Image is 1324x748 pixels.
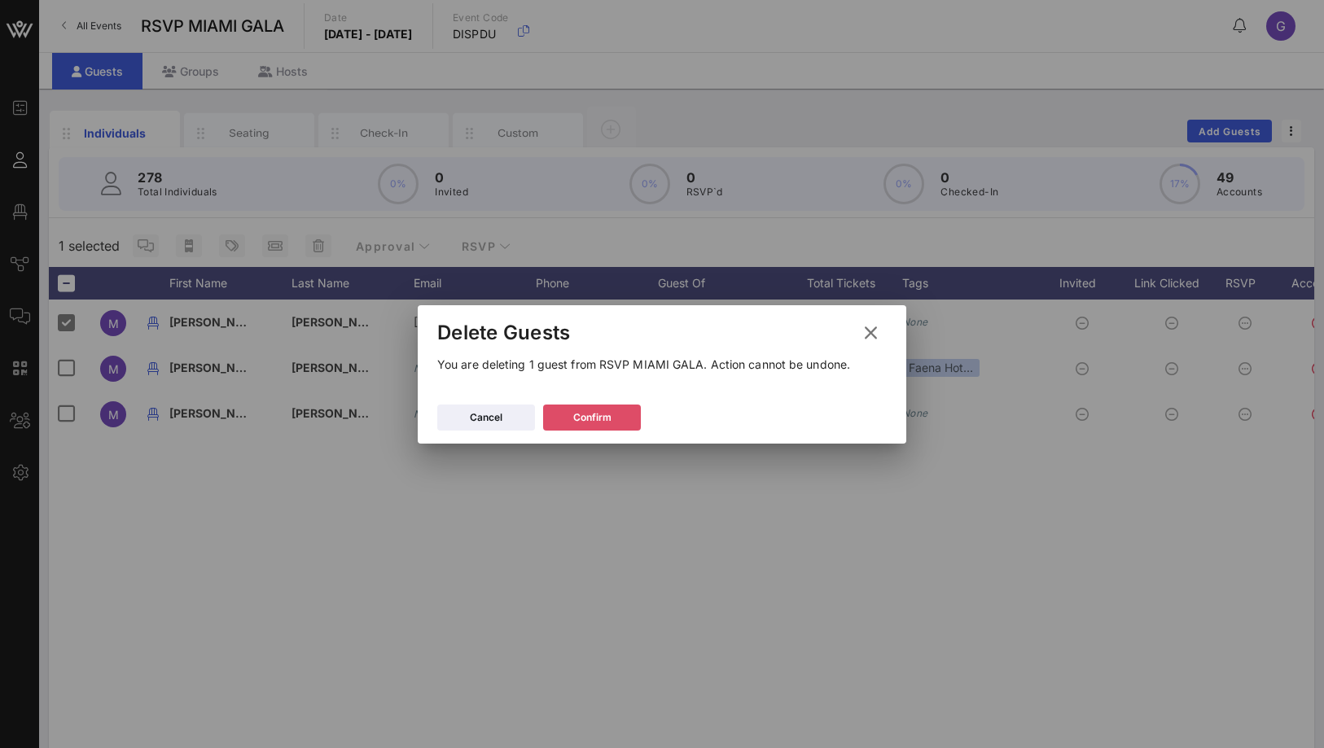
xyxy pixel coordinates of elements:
p: You are deleting 1 guest from RSVP MIAMI GALA. Action cannot be undone. [437,356,887,374]
button: Confirm [543,405,641,431]
div: Delete Guests [437,321,570,345]
div: Confirm [573,409,612,426]
div: Cancel [470,409,502,426]
button: Cancel [437,405,535,431]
